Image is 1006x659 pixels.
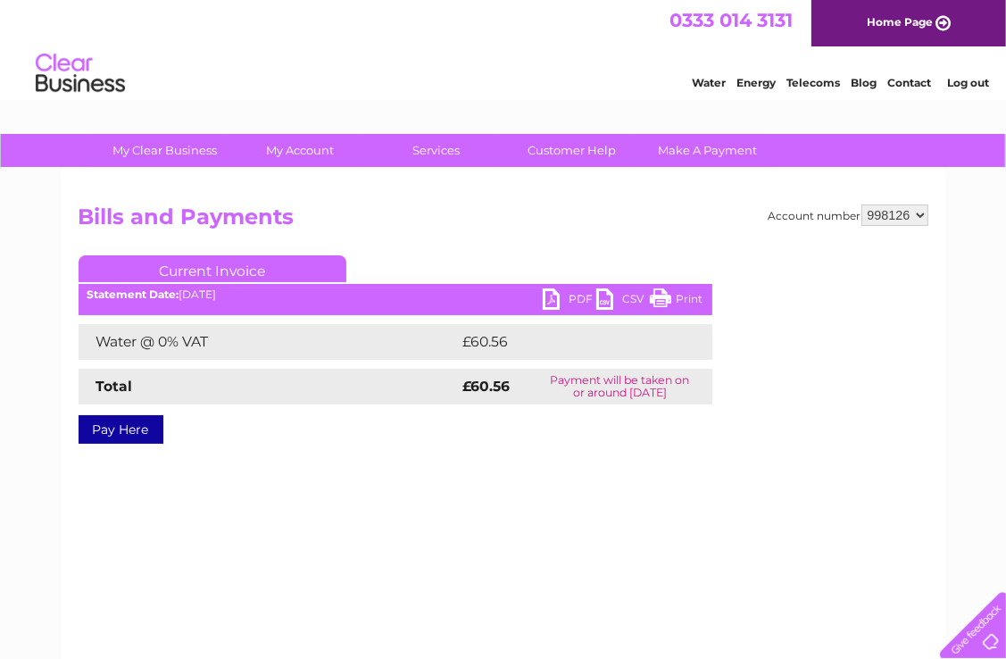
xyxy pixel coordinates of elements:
[362,134,510,167] a: Services
[887,76,931,89] a: Contact
[79,288,712,301] div: [DATE]
[91,134,238,167] a: My Clear Business
[463,378,511,395] strong: £60.56
[79,324,459,360] td: Water @ 0% VAT
[634,134,781,167] a: Make A Payment
[96,378,133,395] strong: Total
[769,204,928,226] div: Account number
[669,9,793,31] a: 0333 014 3131
[227,134,374,167] a: My Account
[79,204,928,238] h2: Bills and Payments
[543,288,596,314] a: PDF
[459,324,677,360] td: £60.56
[736,76,776,89] a: Energy
[79,255,346,282] a: Current Invoice
[498,134,645,167] a: Customer Help
[692,76,726,89] a: Water
[947,76,989,89] a: Log out
[82,10,926,87] div: Clear Business is a trading name of Verastar Limited (registered in [GEOGRAPHIC_DATA] No. 3667643...
[851,76,877,89] a: Blog
[650,288,703,314] a: Print
[35,46,126,101] img: logo.png
[786,76,840,89] a: Telecoms
[528,369,712,405] td: Payment will be taken on or around [DATE]
[596,288,650,314] a: CSV
[87,288,179,301] b: Statement Date:
[79,415,163,444] a: Pay Here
